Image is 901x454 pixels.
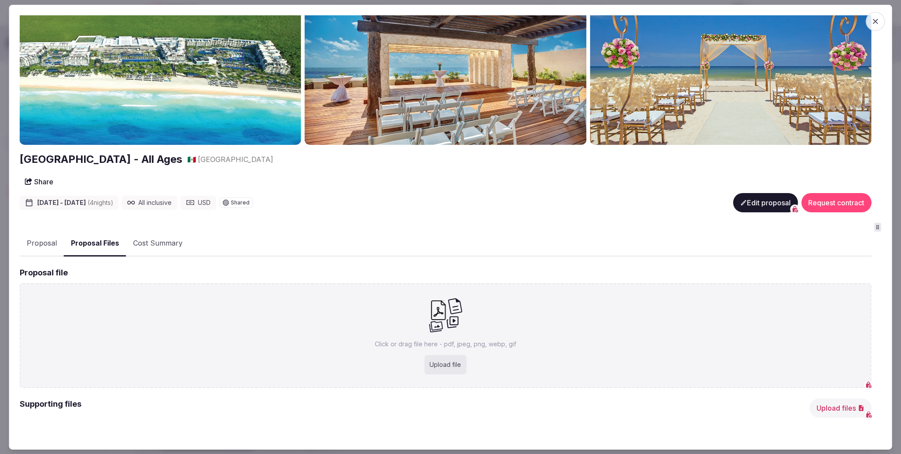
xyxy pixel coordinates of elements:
[375,339,516,348] p: Click or drag file here - pdf, jpeg, png, webp, gif
[20,174,59,190] button: Share
[37,198,113,207] span: [DATE] - [DATE]
[187,155,196,164] button: 🇲🇽
[733,193,798,212] button: Edit proposal
[126,231,190,256] button: Cost Summary
[20,152,182,167] a: [GEOGRAPHIC_DATA] - All Ages
[122,196,177,210] div: All inclusive
[180,196,216,210] div: USD
[801,193,871,212] button: Request contract
[64,231,126,257] button: Proposal Files
[424,355,466,374] div: Upload file
[20,231,64,256] button: Proposal
[809,398,871,418] button: Upload files
[187,155,196,164] span: 🇲🇽
[20,398,81,418] h2: Supporting files
[231,200,250,205] span: Shared
[88,199,113,206] span: ( 4 night s )
[198,155,273,164] span: [GEOGRAPHIC_DATA]
[20,267,68,278] h2: Proposal file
